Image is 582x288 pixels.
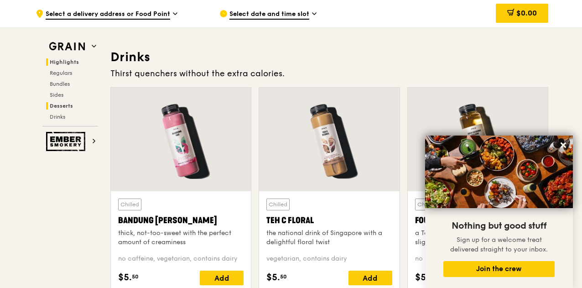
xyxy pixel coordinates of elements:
div: thick, not-too-sweet with the perfect amount of creaminess [118,229,244,247]
div: no sugar added, vegan [415,254,540,263]
span: $5. [415,271,429,284]
div: Four Seasons Oolong [415,214,540,227]
div: Add [200,271,244,285]
button: Close [556,138,571,152]
div: a Taiwanese special, floral notes with a slight creamy finish [415,229,540,247]
span: 50 [280,273,287,280]
span: $0.00 [516,9,537,17]
div: the national drink of Singapore with a delightful floral twist [266,229,392,247]
img: DSC07876-Edit02-Large.jpeg [425,136,573,208]
span: Sides [50,92,63,98]
img: Grain web logo [46,38,88,55]
span: $5. [266,271,280,284]
div: Chilled [415,199,438,210]
div: Thirst quenchers without the extra calories. [110,67,548,80]
span: Regulars [50,70,72,76]
span: Bundles [50,81,70,87]
div: no caffeine, vegetarian, contains dairy [118,254,244,263]
h3: Drinks [110,49,548,65]
div: Add [348,271,392,285]
div: Bandung [PERSON_NAME] [118,214,244,227]
div: vegetarian, contains dairy [266,254,392,263]
button: Join the crew [443,261,555,277]
span: Drinks [50,114,65,120]
span: 50 [132,273,139,280]
span: Select date and time slot [229,10,309,20]
div: Chilled [266,199,290,210]
img: Ember Smokery web logo [46,132,88,151]
span: Sign up for a welcome treat delivered straight to your inbox. [450,236,548,253]
span: $5. [118,271,132,284]
div: Chilled [118,199,141,210]
span: Select a delivery address or Food Point [46,10,170,20]
div: Teh C Floral [266,214,392,227]
span: Highlights [50,59,79,65]
span: Nothing but good stuff [452,220,546,231]
span: Desserts [50,103,73,109]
